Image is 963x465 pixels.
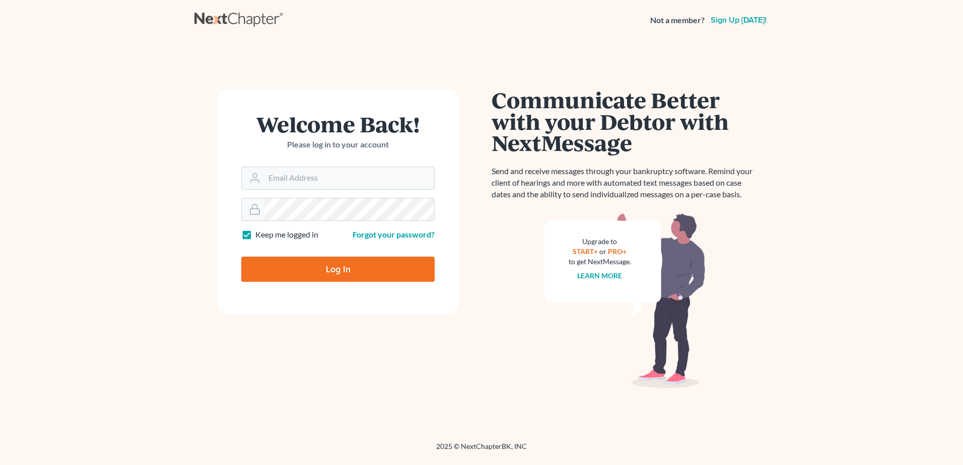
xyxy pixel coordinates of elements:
[544,212,706,389] img: nextmessage_bg-59042aed3d76b12b5cd301f8e5b87938c9018125f34e5fa2b7a6b67550977c72.svg
[194,441,769,459] div: 2025 © NextChapterBK, INC
[569,257,631,267] div: to get NextMessage.
[255,229,318,241] label: Keep me logged in
[241,257,435,282] input: Log In
[264,167,434,189] input: Email Address
[569,237,631,247] div: Upgrade to
[353,229,435,239] a: Forgot your password?
[600,247,607,256] span: or
[241,139,435,150] p: Please log in to your account
[241,113,435,135] h1: Welcome Back!
[608,247,627,256] a: PRO+
[709,16,769,24] a: Sign up [DATE]!
[650,15,705,26] strong: Not a member?
[578,271,623,280] a: Learn more
[573,247,598,256] a: START+
[492,89,759,153] h1: Communicate Better with your Debtor with NextMessage
[492,166,759,200] p: Send and receive messages through your bankruptcy software. Remind your client of hearings and mo...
